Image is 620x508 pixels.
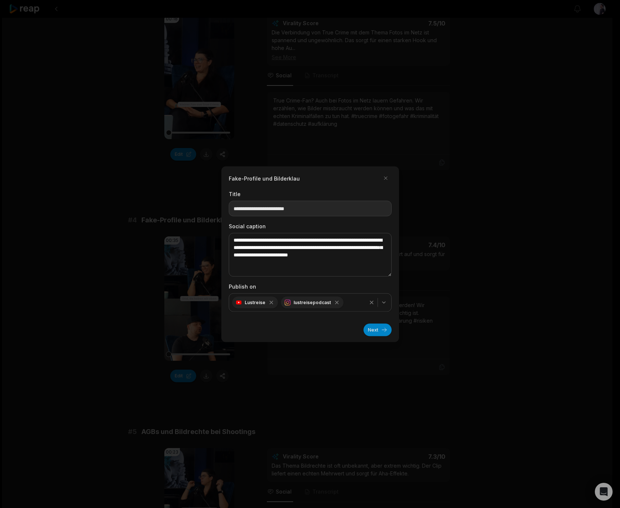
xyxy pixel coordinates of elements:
label: Publish on [229,282,392,290]
button: Next [363,323,392,336]
h2: Fake-Profile und Bilderklau [229,174,300,182]
div: Lustreise [232,296,278,308]
label: Title [229,190,392,198]
button: Lustreiselustreisepodcast [229,293,392,312]
label: Social caption [229,222,392,230]
div: lustreisepodcast [281,296,343,308]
